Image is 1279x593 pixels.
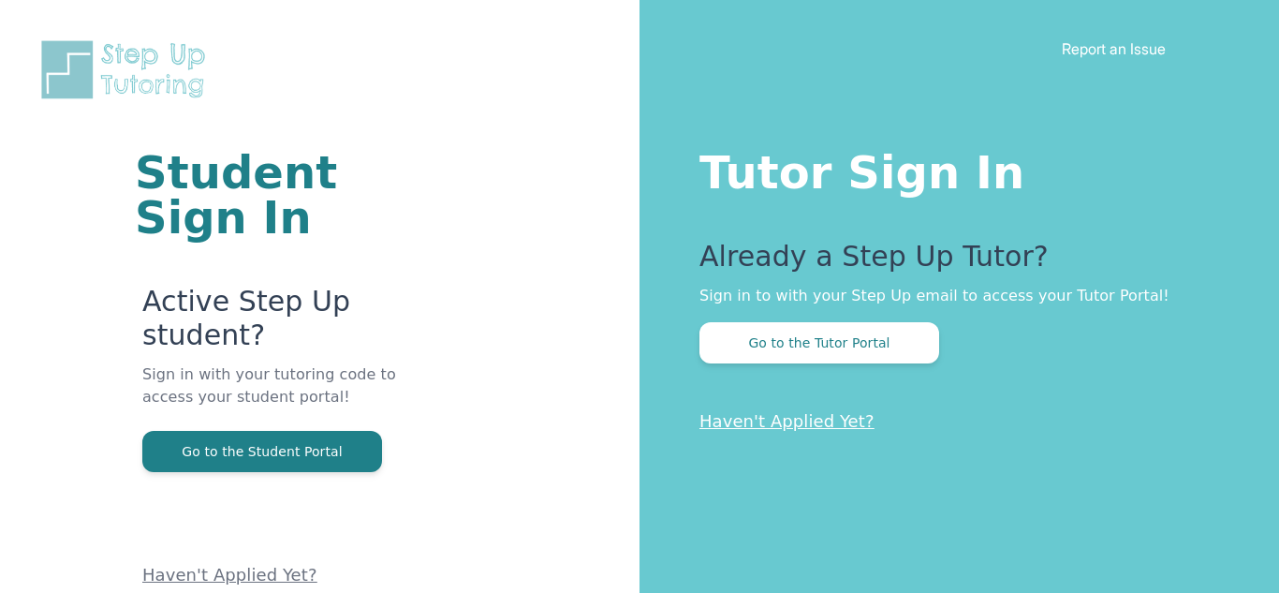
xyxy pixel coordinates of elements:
a: Go to the Tutor Portal [699,334,939,351]
a: Report an Issue [1062,39,1166,58]
h1: Student Sign In [135,150,415,240]
p: Already a Step Up Tutor? [699,240,1204,285]
button: Go to the Tutor Portal [699,322,939,363]
img: Step Up Tutoring horizontal logo [37,37,217,102]
p: Active Step Up student? [142,285,415,363]
a: Haven't Applied Yet? [699,411,875,431]
h1: Tutor Sign In [699,142,1204,195]
button: Go to the Student Portal [142,431,382,472]
p: Sign in with your tutoring code to access your student portal! [142,363,415,431]
a: Go to the Student Portal [142,442,382,460]
p: Sign in to with your Step Up email to access your Tutor Portal! [699,285,1204,307]
a: Haven't Applied Yet? [142,565,317,585]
